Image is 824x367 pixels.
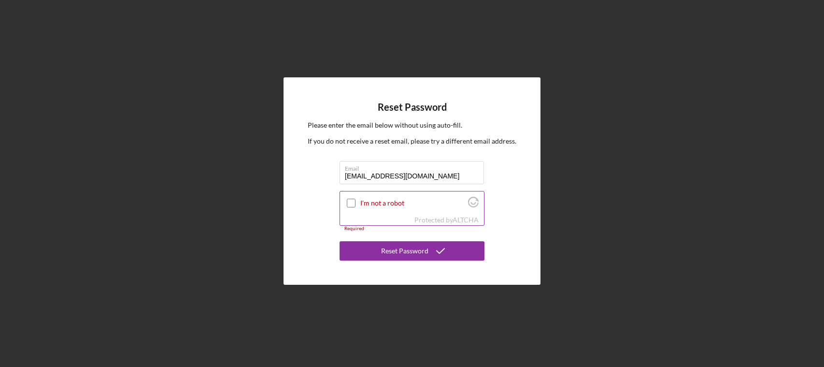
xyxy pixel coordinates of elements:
[308,120,516,131] p: Please enter the email below without using auto-fill.
[345,161,484,172] label: Email
[378,102,447,113] h4: Reset Password
[414,216,479,224] div: Protected by
[308,136,516,147] p: If you do not receive a reset email, please try a different email address.
[340,226,484,232] div: Required
[340,241,484,261] button: Reset Password
[468,201,479,209] a: Visit Altcha.org
[381,241,428,261] div: Reset Password
[360,199,465,207] label: I'm not a robot
[453,216,479,224] a: Visit Altcha.org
